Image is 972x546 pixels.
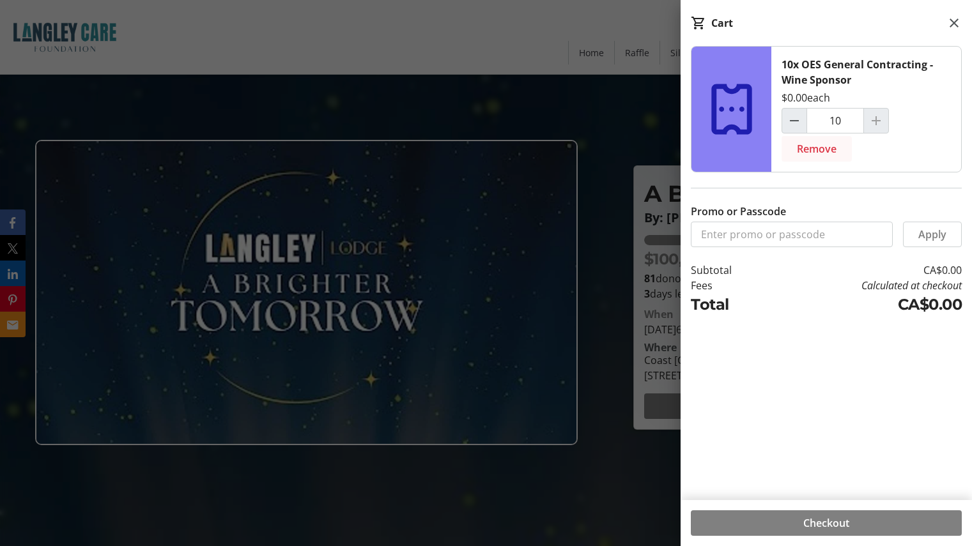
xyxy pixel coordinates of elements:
td: Subtotal [691,262,769,278]
input: OES General Contracting - Wine Sponsor Quantity [806,108,864,133]
button: Remove [782,136,852,162]
td: Calculated at checkout [769,278,962,293]
button: Decrement by one [782,109,806,133]
div: 10x OES General Contracting - Wine Sponsor [782,57,951,87]
button: Apply [903,222,962,247]
label: Promo or Passcode [691,204,786,219]
input: Enter promo or passcode [691,222,893,247]
div: Cart [711,15,733,31]
button: Checkout [691,510,962,536]
span: Remove [797,141,837,156]
div: $0.00 each [782,90,830,105]
td: CA$0.00 [769,293,962,316]
span: Apply [918,227,946,242]
span: Checkout [803,515,849,531]
td: Total [691,293,769,316]
td: CA$0.00 [769,262,962,278]
td: Fees [691,278,769,293]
